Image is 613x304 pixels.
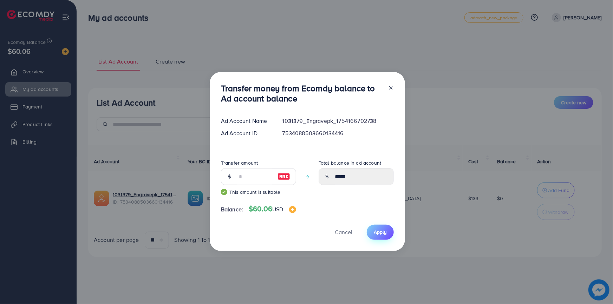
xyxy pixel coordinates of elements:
div: Ad Account ID [215,129,277,137]
button: Apply [367,225,394,240]
h4: $60.06 [249,205,296,213]
img: image [278,172,290,181]
img: guide [221,189,227,195]
label: Transfer amount [221,159,258,166]
span: USD [272,205,283,213]
button: Cancel [326,225,361,240]
small: This amount is suitable [221,189,296,196]
div: 7534088503660134416 [277,129,399,137]
div: Ad Account Name [215,117,277,125]
span: Apply [374,229,387,236]
label: Total balance in ad account [319,159,381,166]
img: image [289,206,296,213]
h3: Transfer money from Ecomdy balance to Ad account balance [221,83,383,104]
span: Cancel [335,228,352,236]
div: 1031379_Engravepk_1754166702738 [277,117,399,125]
span: Balance: [221,205,243,213]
